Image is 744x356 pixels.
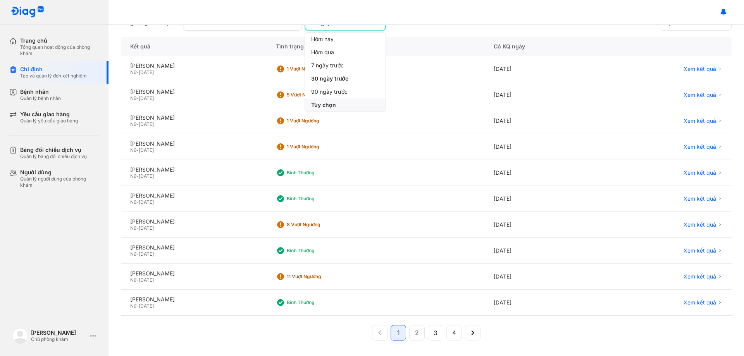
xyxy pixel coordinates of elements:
span: - [136,121,139,127]
div: [PERSON_NAME] [130,88,257,95]
div: 1 Vượt ngưỡng [287,144,349,150]
span: Xem kết quả [684,221,716,228]
span: - [136,225,139,231]
span: [DATE] [139,121,154,127]
span: Nữ [130,69,136,75]
div: [DATE] [484,264,599,290]
span: Xem kết quả [684,169,716,176]
span: - [136,277,139,283]
div: [DATE] [484,290,599,316]
span: Nữ [130,147,136,153]
span: - [136,95,139,101]
div: [DATE] [484,82,599,108]
div: Có KQ ngày [484,37,599,56]
div: Chỉ định [20,66,87,73]
span: Nữ [130,173,136,179]
div: [DATE] [484,56,599,82]
div: Bình thường [287,196,349,202]
div: Quản lý bảng đối chiếu dịch vụ [20,153,87,160]
div: [PERSON_NAME] [130,166,257,173]
img: logo [11,6,44,18]
div: [PERSON_NAME] [130,114,257,121]
div: [PERSON_NAME] [130,62,257,69]
span: [DATE] [139,225,154,231]
div: 5 Vượt ngưỡng [287,92,349,98]
div: [PERSON_NAME] [31,329,87,336]
span: [DATE] [139,199,154,205]
span: Nữ [130,95,136,101]
span: - [136,251,139,257]
div: 1 Vượt ngưỡng [287,118,349,124]
button: 4 [446,325,462,341]
div: Bình thường [287,299,349,306]
span: [DATE] [139,303,154,309]
span: - [136,147,139,153]
span: [DATE] [139,173,154,179]
span: Xem kết quả [684,273,716,280]
span: [DATE] [139,69,154,75]
div: [DATE] [484,108,599,134]
div: 1 Vượt ngưỡng [287,66,349,72]
span: 90 ngày trước [311,88,348,95]
span: Hôm nay [311,36,334,43]
div: Bình thường [287,248,349,254]
button: 1 [391,325,406,341]
div: Quản lý yêu cầu giao hàng [20,118,78,124]
span: Xem kết quả [684,299,716,306]
div: [PERSON_NAME] [130,192,257,199]
div: Quản lý bệnh nhân [20,95,61,101]
div: Bình thường [287,170,349,176]
div: [PERSON_NAME] [130,244,257,251]
span: [DATE] [139,95,154,101]
div: [DATE] [484,212,599,238]
div: [PERSON_NAME] [130,296,257,303]
div: 11 Vượt ngưỡng [287,273,349,280]
span: 4 [452,328,456,337]
div: [PERSON_NAME] [130,218,257,225]
div: [DATE] [484,186,599,212]
span: [DATE] [139,277,154,283]
span: 1 [397,328,400,337]
span: Nữ [130,303,136,309]
div: Quản lý người dùng của phòng khám [20,176,99,188]
div: Trang chủ [20,37,99,44]
span: Nữ [130,225,136,231]
span: Xem kết quả [684,143,716,150]
span: Nữ [130,277,136,283]
span: Xem kết quả [684,65,716,72]
div: Bảng đối chiếu dịch vụ [20,146,87,153]
span: [DATE] [139,147,154,153]
div: Chủ phòng khám [31,336,87,342]
span: 3 [434,328,437,337]
div: [DATE] [484,160,599,186]
span: - [136,69,139,75]
div: [DATE] [484,238,599,264]
span: Nữ [130,251,136,257]
span: - [136,199,139,205]
span: [DATE] [139,251,154,257]
div: [PERSON_NAME] [130,270,257,277]
span: Xem kết quả [684,91,716,98]
span: Nữ [130,199,136,205]
span: Xem kết quả [684,117,716,124]
span: Xem kết quả [684,195,716,202]
button: 3 [428,325,443,341]
button: 2 [409,325,425,341]
span: Nữ [130,121,136,127]
span: 30 ngày trước [311,75,348,82]
div: 8 Vượt ngưỡng [287,222,349,228]
div: [DATE] [484,134,599,160]
div: Tình trạng [267,37,484,56]
img: logo [12,328,28,344]
span: Xem kết quả [684,247,716,254]
div: Tổng quan hoạt động của phòng khám [20,44,99,57]
div: Kết quả [121,37,267,56]
div: Người dùng [20,169,99,176]
div: Tạo và quản lý đơn xét nghiệm [20,73,87,79]
span: 2 [415,328,419,337]
span: Tùy chọn [311,101,336,108]
span: Hôm qua [311,49,334,56]
span: - [136,303,139,309]
div: Yêu cầu giao hàng [20,111,78,118]
div: [PERSON_NAME] [130,140,257,147]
